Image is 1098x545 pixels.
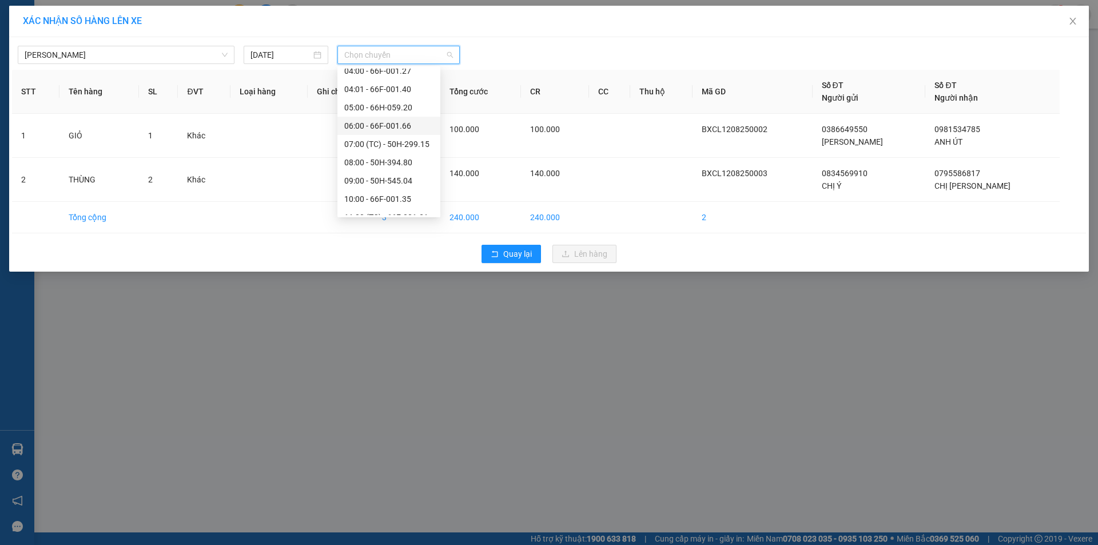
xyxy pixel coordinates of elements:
td: THÙNG [59,158,140,202]
td: Khác [178,114,230,158]
th: Ghi chú [308,70,373,114]
th: Tổng cước [440,70,521,114]
th: CC [589,70,630,114]
span: 100.000 [449,125,479,134]
span: Người nhận [934,93,978,102]
span: close [1068,17,1077,26]
span: 140.000 [449,169,479,178]
span: [PERSON_NAME] [822,137,883,146]
div: 07:00 (TC) - 50H-299.15 [344,138,433,150]
span: TRẠM PHÍ BẾN LỨC [109,65,205,105]
th: STT [12,70,59,114]
span: 0795586817 [934,169,980,178]
div: BX [PERSON_NAME] [10,10,101,37]
div: CHỊ Ý [10,37,101,51]
td: 240.000 [521,202,590,233]
td: 2 [12,158,59,202]
div: 06:00 - 66F-001.66 [344,120,433,132]
span: Số ĐT [934,81,956,90]
th: Thu hộ [630,70,693,114]
span: Người gửi [822,93,858,102]
div: 09:00 - 50H-545.04 [344,174,433,187]
div: 0795586817 [109,49,225,65]
button: rollbackQuay lại [482,245,541,263]
span: 1 [148,131,153,140]
th: Mã GD [693,70,812,114]
div: 05:00 - 66H-059.20 [344,101,433,114]
span: 100.000 [530,125,560,134]
div: 04:00 - 66F-001.27 [344,65,433,77]
button: uploadLên hàng [552,245,616,263]
td: 1 [12,114,59,158]
span: DĐ: [109,71,126,83]
div: 10:00 - 66F-001.35 [344,193,433,205]
th: CR [521,70,590,114]
div: 11:00 (TC) - 66F-001.31 [344,211,433,224]
td: Tổng cộng [59,202,140,233]
td: GIỎ [59,114,140,158]
span: XÁC NHẬN SỐ HÀNG LÊN XE [23,15,142,26]
div: 0834569910 [10,51,101,67]
span: 2 [148,175,153,184]
button: Close [1057,6,1089,38]
span: Cao Lãnh - Hồ Chí Minh [25,46,228,63]
th: Tên hàng [59,70,140,114]
span: CHỊ Ý [822,181,841,190]
td: 240.000 [440,202,521,233]
span: 140.000 [530,169,560,178]
span: ANH ÚT [934,137,962,146]
td: 3 [373,202,440,233]
span: 0386649550 [822,125,868,134]
span: Nhận: [109,10,137,22]
td: 2 [693,202,812,233]
span: Quay lại [503,248,532,260]
span: rollback [491,250,499,259]
th: SL [139,70,178,114]
th: ĐVT [178,70,230,114]
span: BXCL1208250003 [702,169,767,178]
span: 0834569910 [822,169,868,178]
td: Khác [178,158,230,202]
div: CHỊ [PERSON_NAME] [109,35,225,49]
input: 12/08/2025 [250,49,311,61]
div: [GEOGRAPHIC_DATA] [109,10,225,35]
th: Loại hàng [230,70,308,114]
div: 04:01 - 66F-001.40 [344,83,433,96]
div: 08:00 - 50H-394.80 [344,156,433,169]
span: 0981534785 [934,125,980,134]
span: Số ĐT [822,81,844,90]
span: Gửi: [10,11,27,23]
span: Chọn chuyến [344,46,453,63]
span: BXCL1208250002 [702,125,767,134]
span: CHỊ [PERSON_NAME] [934,181,1011,190]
